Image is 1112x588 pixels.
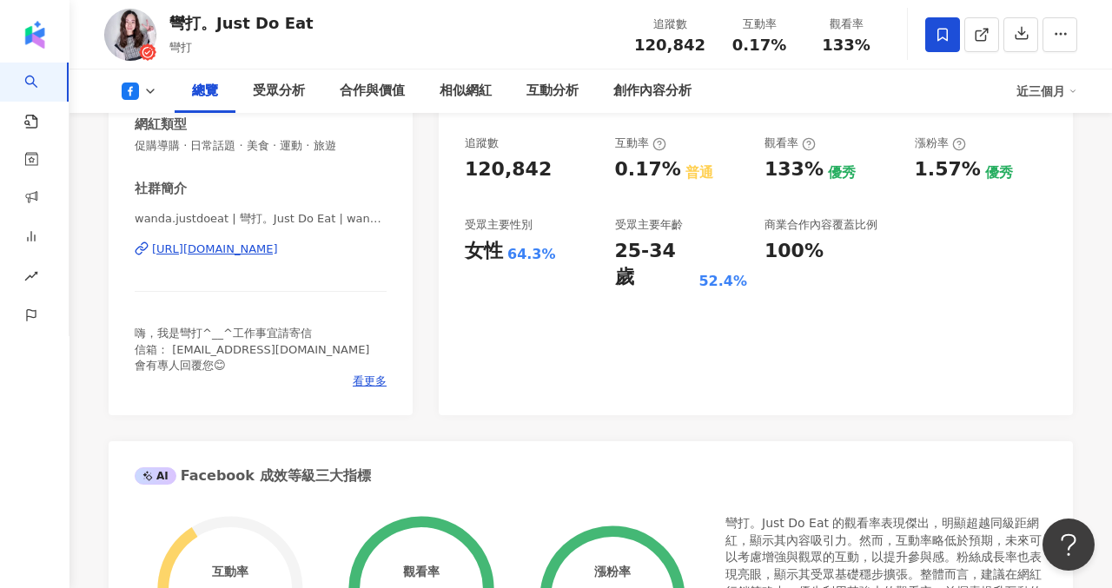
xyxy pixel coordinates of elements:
[764,135,816,151] div: 觀看率
[1042,519,1095,571] iframe: Help Scout Beacon - Open
[104,9,156,61] img: KOL Avatar
[813,16,879,33] div: 觀看率
[253,81,305,102] div: 受眾分析
[1016,77,1077,105] div: 近三個月
[594,565,631,578] div: 漲粉率
[613,81,692,102] div: 創作內容分析
[915,135,966,151] div: 漲粉率
[465,135,499,151] div: 追蹤數
[192,81,218,102] div: 總覽
[24,63,59,130] a: search
[353,373,387,389] span: 看更多
[135,466,371,486] div: Facebook 成效等級三大指標
[135,467,176,485] div: AI
[615,217,683,233] div: 受眾主要年齡
[24,259,38,298] span: rise
[135,211,387,227] span: wanda.justdoeat | 彎打。Just Do Eat | wanda.justdoeat
[135,241,387,257] a: [URL][DOMAIN_NAME]
[507,245,556,264] div: 64.3%
[135,180,187,198] div: 社群簡介
[915,156,981,183] div: 1.57%
[135,116,187,134] div: 網紅類型
[465,156,552,183] div: 120,842
[615,156,681,183] div: 0.17%
[615,238,695,292] div: 25-34 歲
[169,41,192,54] span: 彎打
[465,238,503,265] div: 女性
[634,36,705,54] span: 120,842
[465,217,533,233] div: 受眾主要性別
[822,36,870,54] span: 133%
[403,565,440,578] div: 觀看率
[726,16,792,33] div: 互動率
[135,138,387,154] span: 促購導購 · 日常話題 · 美食 · 運動 · 旅遊
[985,163,1013,182] div: 優秀
[340,81,405,102] div: 合作與價值
[152,241,278,257] div: [URL][DOMAIN_NAME]
[828,163,856,182] div: 優秀
[615,135,666,151] div: 互動率
[764,238,824,265] div: 100%
[169,12,314,34] div: 彎打。Just Do Eat
[698,272,747,291] div: 52.4%
[440,81,492,102] div: 相似網紅
[685,163,713,182] div: 普通
[764,217,877,233] div: 商業合作內容覆蓋比例
[634,16,705,33] div: 追蹤數
[526,81,579,102] div: 互動分析
[135,327,369,371] span: 嗨，我是彎打^__^工作事宜請寄信 信箱： [EMAIL_ADDRESS][DOMAIN_NAME] 會有專人回覆您😊
[21,21,49,49] img: logo icon
[212,565,248,578] div: 互動率
[764,156,824,183] div: 133%
[732,36,786,54] span: 0.17%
